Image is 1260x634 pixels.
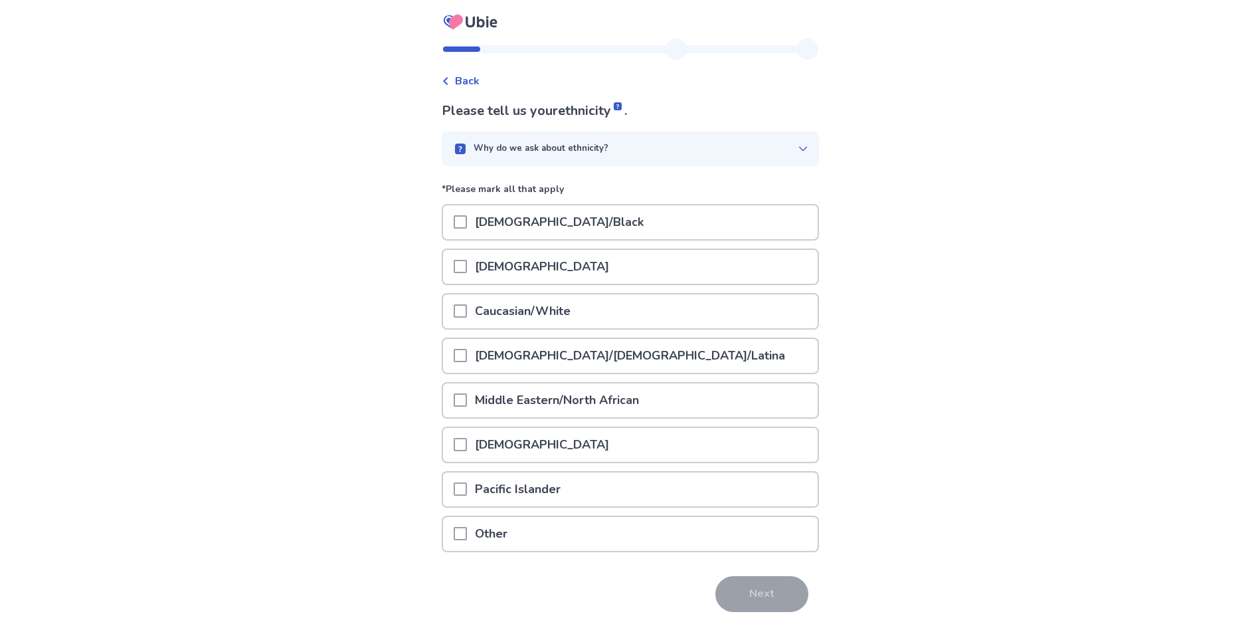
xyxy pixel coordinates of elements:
span: ethnicity [558,102,624,120]
p: Caucasian/White [467,294,579,328]
p: Pacific Islander [467,473,569,506]
p: [DEMOGRAPHIC_DATA] [467,428,617,462]
button: Next [715,576,808,612]
p: Why do we ask about ethnicity? [474,142,608,156]
p: *Please mark all that apply [442,182,819,204]
span: Back [455,73,480,89]
p: Please tell us your . [442,101,819,121]
p: Other [467,517,515,551]
p: [DEMOGRAPHIC_DATA] [467,250,617,284]
p: [DEMOGRAPHIC_DATA]/Black [467,205,652,239]
p: Middle Eastern/North African [467,383,647,417]
p: [DEMOGRAPHIC_DATA]/[DEMOGRAPHIC_DATA]/Latina [467,339,793,373]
